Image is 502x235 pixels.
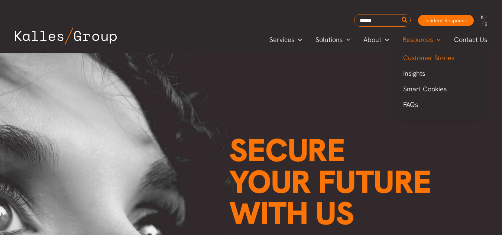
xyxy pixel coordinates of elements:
span: Resources [402,34,433,45]
img: tab_domain_overview_orange.svg [20,43,26,49]
span: Services [269,34,294,45]
a: Customer Stories [396,50,485,66]
img: Kalles Group [15,27,117,45]
img: logo_orange.svg [12,12,18,18]
a: Contact Us [447,34,495,45]
span: Contact Us [454,34,487,45]
img: website_grey.svg [12,19,18,25]
span: Menu Toggle [381,34,389,45]
a: ResourcesMenu Toggle [396,34,447,45]
span: Menu Toggle [343,34,350,45]
span: Menu Toggle [433,34,441,45]
span: Menu Toggle [294,34,302,45]
a: FAQs [396,97,485,112]
div: v 4.0.25 [21,12,36,18]
a: Incident Response [418,15,474,26]
nav: Primary Site Navigation [263,33,495,46]
span: About [363,34,381,45]
img: tab_keywords_by_traffic_grey.svg [74,43,80,49]
div: Domain: [DOMAIN_NAME] [19,19,82,25]
div: Domain Overview [28,44,67,49]
span: Customer Stories [403,53,454,62]
div: Keywords by Traffic [82,44,125,49]
span: Smart Cookies [403,85,447,93]
button: Search [400,14,409,26]
a: Smart Cookies [396,81,485,97]
a: SolutionsMenu Toggle [309,34,357,45]
a: AboutMenu Toggle [357,34,396,45]
a: ServicesMenu Toggle [263,34,309,45]
span: Insights [403,69,425,78]
a: Insights [396,66,485,81]
span: Solutions [315,34,343,45]
span: Secure your future with us [229,130,431,234]
span: FAQs [403,100,418,109]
